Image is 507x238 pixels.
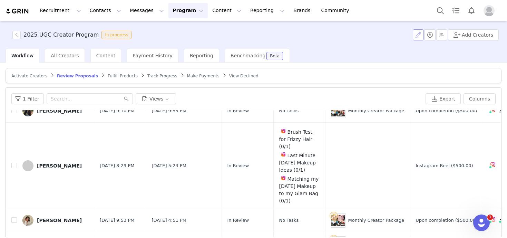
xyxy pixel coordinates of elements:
[96,53,116,58] span: Content
[479,5,501,16] button: Profile
[279,217,320,224] div: No Tasks
[100,217,134,224] span: [DATE] 9:53 PM
[11,53,33,58] span: Workflow
[12,31,134,39] span: [object Object]
[289,3,316,18] a: Brands
[281,128,286,134] img: instagram-reels.svg
[22,215,89,226] a: [PERSON_NAME]
[473,215,490,231] iframe: Intercom live chat
[22,105,89,116] a: [PERSON_NAME]
[279,176,319,203] span: Matching my [DATE] Makeup to my Glam Bag (0/1)
[227,217,249,224] span: In Review
[426,93,461,104] button: Export
[416,217,477,224] div: Upon completion ($500.00)
[270,54,280,58] div: Beta
[246,3,289,18] button: Reporting
[57,74,98,78] span: Review Proposals
[281,175,286,181] img: instagram-reels.svg
[22,215,33,226] img: 47bdeff4-e6e2-482a-8ef5-8d62fced3897.jpg
[23,31,99,39] h3: 2025 UGC Creator Program
[331,105,345,116] img: Product Image
[37,163,82,169] div: [PERSON_NAME]
[126,3,168,18] button: Messages
[108,74,138,78] span: Fulfill Products
[100,162,134,169] span: [DATE] 8:29 PM
[22,160,89,171] a: [PERSON_NAME]
[190,53,213,58] span: Reporting
[484,5,495,16] img: placeholder-profile.jpg
[281,152,286,157] img: instagram-reels.svg
[168,3,208,18] button: Program
[11,74,47,78] span: Activate Creators
[22,105,33,116] img: b77e6f70-1e9d-4bdc-aba5-ebf42711e7ed.jpg
[100,107,134,114] span: [DATE] 9:10 PM
[6,8,30,15] img: grin logo
[231,53,265,58] span: Benchmarking
[331,215,345,226] img: Product Image
[51,53,79,58] span: All Creators
[416,162,477,169] div: Instagram Reel ($500.00)
[464,93,496,104] button: Columns
[187,74,220,78] span: Make Payments
[152,217,186,224] span: [DATE] 4:51 PM
[348,107,404,114] div: Monthly Creator Package
[136,93,176,104] button: Views
[147,74,177,78] span: Track Progress
[133,53,173,58] span: Payment History
[279,107,320,114] div: No Tasks
[279,129,313,149] span: Brush Test for Frizzy Hair (0/1)
[37,108,82,114] div: [PERSON_NAME]
[37,218,82,223] div: [PERSON_NAME]
[448,3,464,18] a: Tasks
[227,162,249,169] span: In Review
[317,3,357,18] a: Community
[487,215,493,220] span: 1
[124,96,129,101] i: icon: search
[229,74,259,78] span: View Declined
[152,162,186,169] span: [DATE] 5:23 PM
[279,153,316,173] span: Last Minute [DATE] Makeup Ideas (0/1)
[433,3,448,18] button: Search
[208,3,246,18] button: Content
[416,107,477,114] div: Upon completion ($500.00)
[152,107,186,114] span: [DATE] 9:55 PM
[101,31,131,39] span: In progress
[86,3,125,18] button: Contacts
[11,93,44,104] button: 1 Filter
[36,3,85,18] button: Recruitment
[464,3,479,18] button: Notifications
[448,29,499,40] button: Add Creators
[227,107,249,114] span: In Review
[47,93,133,104] input: Search...
[348,217,404,224] div: Monthly Creator Package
